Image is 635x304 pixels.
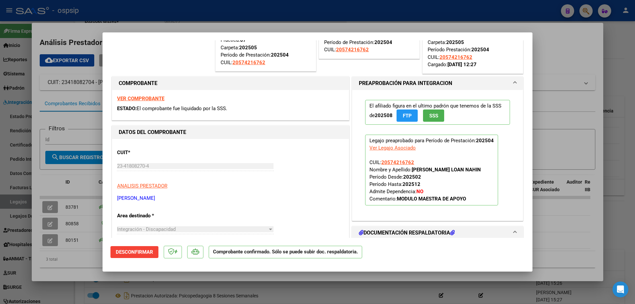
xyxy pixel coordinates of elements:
mat-expansion-panel-header: PREAPROBACIÓN PARA INTEGRACION [352,77,523,90]
a: VER COMPROBANTE [117,96,164,102]
div: Ver Legajo Asociado [369,144,416,152]
strong: 202504 [476,138,494,144]
span: FTP [403,113,412,119]
span: Desconfirmar [116,249,153,255]
span: El comprobante fue liquidado por la SSS. [137,106,227,111]
strong: DATOS DEL COMPROBANTE [119,129,186,135]
p: CUIT [117,149,185,156]
strong: 202505 [239,45,257,51]
span: CUIL: Nombre y Apellido: Período Desde: Período Hasta: Admite Dependencia: [369,159,481,202]
strong: MODULO MAESTRA DE APOYO [397,196,466,202]
span: ESTADO: [117,106,137,111]
strong: 202512 [402,181,420,187]
span: SSS [429,113,438,119]
div: Open Intercom Messenger [613,282,628,297]
p: El afiliado figura en el ultimo padrón que tenemos de la SSS de [365,100,510,125]
strong: NO [416,189,423,195]
strong: 202502 [403,174,421,180]
span: Integración - Discapacidad [117,226,176,232]
div: PREAPROBACIÓN PARA INTEGRACION [352,90,523,221]
button: FTP [397,109,418,122]
strong: [PERSON_NAME] LOAN NAHIN [412,167,481,173]
h1: PREAPROBACIÓN PARA INTEGRACION [359,79,452,87]
strong: [DATE] 12:27 [447,62,477,67]
p: Comprobante confirmado. Sólo se puede subir doc. respaldatoria. [209,246,362,259]
span: 20574216762 [381,159,414,165]
strong: 87 [240,37,246,43]
span: 20574216762 [233,60,265,65]
span: Comentario: [369,196,466,202]
p: Area destinado * [117,212,185,220]
strong: 202505 [446,39,464,45]
span: 20574216762 [336,47,369,53]
strong: 202504 [271,52,289,58]
span: 20574216762 [440,54,472,60]
button: SSS [423,109,444,122]
strong: 202504 [374,39,392,45]
strong: 202504 [471,47,489,53]
mat-expansion-panel-header: DOCUMENTACIÓN RESPALDATORIA [352,226,523,239]
strong: COMPROBANTE [119,80,157,86]
p: Legajo preaprobado para Período de Prestación: [365,135,498,205]
button: Desconfirmar [110,246,158,258]
strong: 202508 [375,112,393,118]
h1: DOCUMENTACIÓN RESPALDATORIA [359,229,455,237]
p: [PERSON_NAME] [117,195,344,202]
span: ANALISIS PRESTADOR [117,183,167,189]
